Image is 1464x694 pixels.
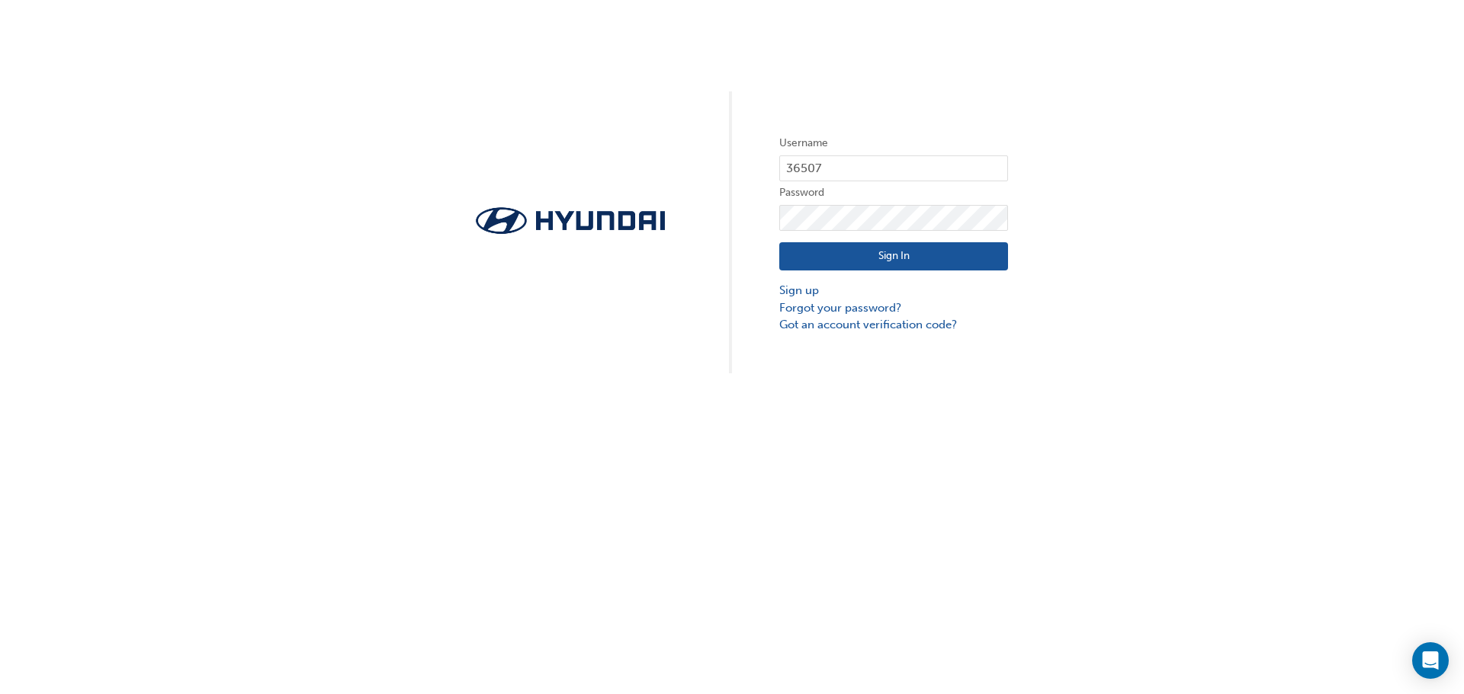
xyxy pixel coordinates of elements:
[779,155,1008,181] input: Username
[779,184,1008,202] label: Password
[456,203,685,238] img: Trak
[779,299,1008,317] a: Forgot your password?
[779,316,1008,334] a: Got an account verification code?
[1412,642,1449,679] div: Open Intercom Messenger
[779,282,1008,299] a: Sign up
[779,242,1008,271] button: Sign In
[779,134,1008,152] label: Username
